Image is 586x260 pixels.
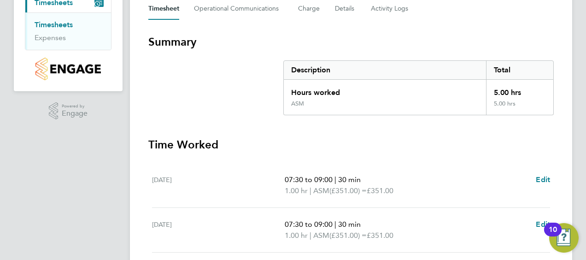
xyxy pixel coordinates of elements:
[291,100,304,107] div: ASM
[148,35,554,49] h3: Summary
[152,219,285,241] div: [DATE]
[329,231,367,240] span: (£351.00) =
[25,58,111,80] a: Go to home page
[549,230,557,242] div: 10
[62,102,88,110] span: Powered by
[536,174,550,185] a: Edit
[338,220,361,229] span: 30 min
[486,80,553,100] div: 5.00 hrs
[285,186,308,195] span: 1.00 hr
[35,58,100,80] img: countryside-properties-logo-retina.png
[367,186,393,195] span: £351.00
[536,219,550,230] a: Edit
[486,100,553,115] div: 5.00 hrs
[284,80,486,100] div: Hours worked
[536,220,550,229] span: Edit
[285,220,333,229] span: 07:30 to 09:00
[148,137,554,152] h3: Time Worked
[334,220,336,229] span: |
[338,175,361,184] span: 30 min
[329,186,367,195] span: (£351.00) =
[284,61,486,79] div: Description
[310,231,311,240] span: |
[549,223,579,253] button: Open Resource Center, 10 new notifications
[35,20,73,29] a: Timesheets
[367,231,393,240] span: £351.00
[62,110,88,118] span: Engage
[35,33,66,42] a: Expenses
[285,231,308,240] span: 1.00 hr
[313,230,329,241] span: ASM
[334,175,336,184] span: |
[310,186,311,195] span: |
[25,12,111,50] div: Timesheets
[152,174,285,196] div: [DATE]
[536,175,550,184] span: Edit
[49,102,88,120] a: Powered byEngage
[313,185,329,196] span: ASM
[285,175,333,184] span: 07:30 to 09:00
[283,60,554,115] div: Summary
[486,61,553,79] div: Total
